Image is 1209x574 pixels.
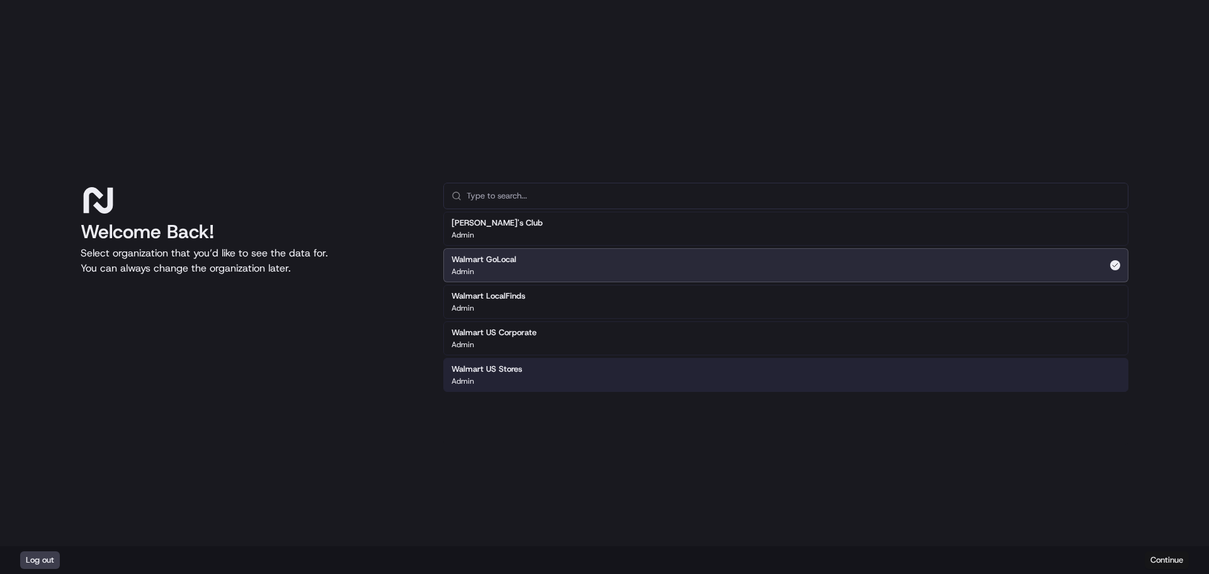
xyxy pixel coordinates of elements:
h2: Walmart GoLocal [451,254,516,265]
h2: Walmart US Stores [451,364,522,375]
h2: Walmart US Corporate [451,327,536,338]
p: Admin [451,376,474,386]
p: Admin [451,303,474,313]
h2: [PERSON_NAME]'s Club [451,217,543,229]
button: Continue [1145,551,1189,569]
h1: Welcome Back! [81,221,423,243]
p: Admin [451,267,474,277]
button: Log out [20,551,60,569]
div: Suggestions [443,209,1128,394]
input: Type to search... [467,183,1120,209]
p: Admin [451,340,474,350]
h2: Walmart LocalFinds [451,290,525,302]
p: Select organization that you’d like to see the data for. You can always change the organization l... [81,246,423,276]
p: Admin [451,230,474,240]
